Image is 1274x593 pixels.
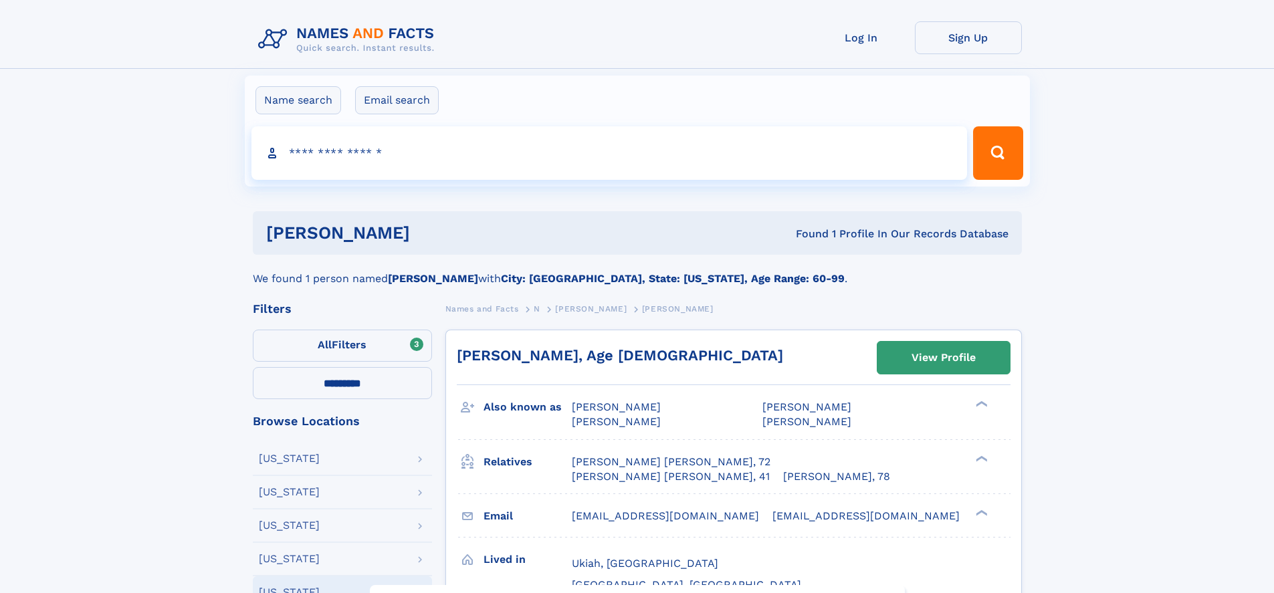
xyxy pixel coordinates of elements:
[457,347,783,364] a: [PERSON_NAME], Age [DEMOGRAPHIC_DATA]
[572,455,770,469] a: [PERSON_NAME] [PERSON_NAME], 72
[572,415,661,428] span: [PERSON_NAME]
[388,272,478,285] b: [PERSON_NAME]
[572,400,661,413] span: [PERSON_NAME]
[555,304,627,314] span: [PERSON_NAME]
[877,342,1010,374] a: View Profile
[259,554,320,564] div: [US_STATE]
[972,400,988,408] div: ❯
[572,557,718,570] span: Ukiah, [GEOGRAPHIC_DATA]
[253,330,432,362] label: Filters
[572,509,759,522] span: [EMAIL_ADDRESS][DOMAIN_NAME]
[534,304,540,314] span: N
[972,454,988,463] div: ❯
[572,469,770,484] a: [PERSON_NAME] [PERSON_NAME], 41
[783,469,890,484] a: [PERSON_NAME], 78
[266,225,603,241] h1: [PERSON_NAME]
[445,300,519,317] a: Names and Facts
[484,505,572,527] h3: Email
[501,272,845,285] b: City: [GEOGRAPHIC_DATA], State: [US_STATE], Age Range: 60-99
[251,126,968,180] input: search input
[484,396,572,419] h3: Also known as
[762,400,851,413] span: [PERSON_NAME]
[255,86,341,114] label: Name search
[259,487,320,497] div: [US_STATE]
[253,21,445,57] img: Logo Names and Facts
[259,520,320,531] div: [US_STATE]
[555,300,627,317] a: [PERSON_NAME]
[572,578,801,591] span: [GEOGRAPHIC_DATA], [GEOGRAPHIC_DATA]
[534,300,540,317] a: N
[253,303,432,315] div: Filters
[484,548,572,571] h3: Lived in
[603,227,1008,241] div: Found 1 Profile In Our Records Database
[973,126,1023,180] button: Search Button
[808,21,915,54] a: Log In
[318,338,332,351] span: All
[642,304,714,314] span: [PERSON_NAME]
[772,509,960,522] span: [EMAIL_ADDRESS][DOMAIN_NAME]
[253,255,1022,287] div: We found 1 person named with .
[484,451,572,473] h3: Relatives
[912,342,976,373] div: View Profile
[253,415,432,427] div: Browse Locations
[972,508,988,517] div: ❯
[355,86,439,114] label: Email search
[259,453,320,464] div: [US_STATE]
[762,415,851,428] span: [PERSON_NAME]
[915,21,1022,54] a: Sign Up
